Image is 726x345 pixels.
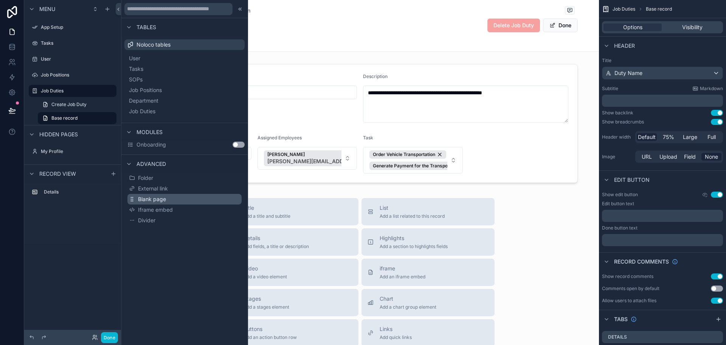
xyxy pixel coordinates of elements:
button: Done [101,332,118,343]
a: Create Job Duty [38,98,116,111]
label: Done button text [602,225,638,231]
a: Markdown [692,86,723,92]
a: User [29,53,116,65]
div: scrollable content [602,210,723,222]
span: URL [642,153,652,161]
span: None [705,153,718,161]
span: Job Positions [129,86,162,94]
span: User [129,55,140,62]
label: Edit button text [602,201,634,207]
button: Tasks [127,64,242,74]
button: SOPs [127,74,242,85]
label: Title [602,58,723,64]
label: Header width [602,134,632,140]
label: Details [44,189,113,195]
label: App Setup [41,24,115,30]
span: Blank page [138,195,166,203]
span: Create Job Duty [51,101,87,108]
button: iframeAdd an iframe embed [361,259,495,286]
span: Header [614,42,635,50]
span: Default [638,133,656,141]
span: Base record [646,6,672,12]
span: 75% [663,133,674,141]
span: Job Duties [613,6,635,12]
span: Add a section to highlights fields [380,244,448,250]
span: Options [623,23,642,31]
span: Add quick links [380,334,412,340]
a: My Profile [29,145,116,158]
button: External link [127,183,242,194]
a: App Setup [29,21,116,33]
span: Tabs [614,315,628,323]
button: Divider [127,215,242,226]
label: Job Duties [41,88,112,94]
button: Done [543,19,578,32]
span: Video [244,265,287,272]
span: Large [683,133,697,141]
button: Duty Name [602,67,723,80]
span: Department [129,97,158,105]
label: Show edit button [602,192,638,198]
span: Upload [659,153,677,161]
button: VideoAdd a video element [225,259,358,286]
span: Add fields, a title or description [244,244,309,250]
span: Hidden pages [39,131,78,138]
a: Job Positions [29,69,116,81]
span: Menu [39,5,55,13]
span: Add a stages element [244,304,289,310]
button: StagesAdd a stages element [225,289,358,316]
label: Tasks [41,40,115,46]
span: External link [138,185,168,192]
button: HighlightsAdd a section to highlights fields [361,228,495,256]
a: Tasks [29,37,116,49]
span: Tasks [129,65,143,73]
span: Links [380,325,412,333]
span: Iframe embed [138,206,173,214]
span: Field [684,153,696,161]
div: scrollable content [602,95,723,107]
a: Base record [38,112,116,124]
button: User [127,53,242,64]
button: Blank page [127,194,242,205]
span: Duty Name [614,69,642,77]
span: Buttons [244,325,297,333]
span: Add an iframe embed [380,274,425,280]
span: Chart [380,295,436,303]
span: Modules [137,128,163,136]
span: Add a chart group element [380,304,436,310]
div: Allow users to attach files [602,298,656,304]
span: Record comments [614,258,669,265]
button: Iframe embed [127,205,242,215]
span: iframe [380,265,425,272]
button: Department [127,95,242,106]
span: Edit button [614,176,650,184]
span: Onboarding [137,141,166,148]
span: Markdown [700,86,723,92]
label: Subtitle [602,86,618,92]
label: Image [602,154,632,160]
span: Divider [138,217,155,224]
span: Stages [244,295,289,303]
a: Job Duties [29,85,116,97]
span: Job Duties [129,108,155,115]
button: TitleAdd a title and subtitle [225,198,358,225]
span: Base record [51,115,78,121]
button: Folder [127,173,242,183]
div: scrollable content [602,234,723,246]
div: Show record comments [602,273,653,279]
div: scrollable content [24,183,121,206]
div: Show breadcrumbs [602,119,644,125]
div: Comments open by default [602,286,659,292]
span: Highlights [380,234,448,242]
span: SOPs [129,76,143,83]
span: Tables [137,23,156,31]
span: Details [244,234,309,242]
button: ChartAdd a chart group element [361,289,495,316]
span: Full [707,133,716,141]
span: List [380,204,445,212]
span: Add an action button row [244,334,297,340]
button: DetailsAdd fields, a title or description [225,228,358,256]
label: My Profile [41,148,115,155]
span: Visibility [682,23,703,31]
label: Job Positions [41,72,115,78]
